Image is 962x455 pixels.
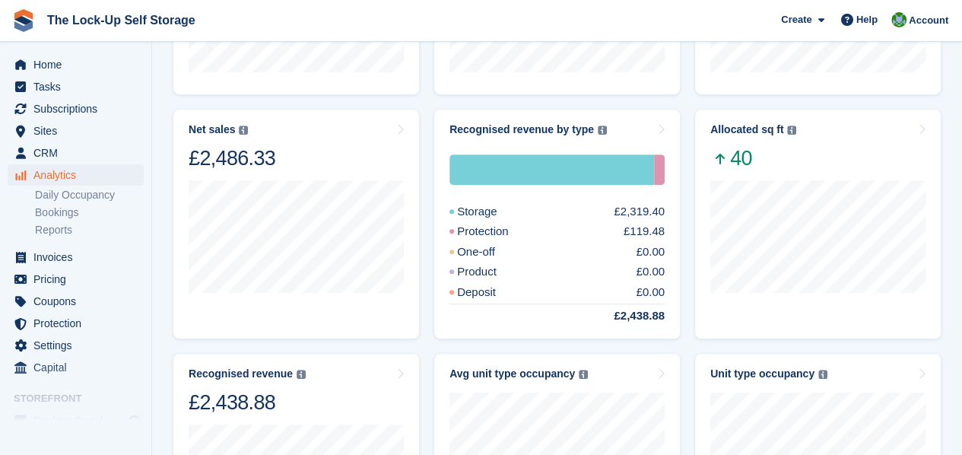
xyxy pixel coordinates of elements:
span: Create [781,12,811,27]
span: Sites [33,120,125,142]
span: Home [33,54,125,75]
div: Storage [449,203,534,221]
a: menu [8,76,144,97]
div: £2,438.88 [189,390,306,415]
span: Subscriptions [33,98,125,119]
div: Avg unit type occupancy [449,367,575,380]
img: stora-icon-8386f47178a22dfd0bd8f6a31ec36ba5ce8667c1dd55bd0f319d3a0aa187defe.svg [12,9,35,32]
span: Booking Portal [33,410,125,431]
div: £2,486.33 [189,145,275,171]
a: Bookings [35,205,144,220]
span: Pricing [33,269,125,290]
a: Reports [35,223,144,237]
span: Help [856,12,878,27]
a: menu [8,142,144,164]
div: Net sales [189,123,235,136]
div: Recognised revenue by type [449,123,594,136]
img: icon-info-grey-7440780725fd019a000dd9b08b2336e03edf1995a4989e88bcd33f0948082b44.svg [787,126,796,135]
a: menu [8,357,144,378]
span: Tasks [33,76,125,97]
div: Recognised revenue [189,367,293,380]
a: menu [8,269,144,290]
div: Unit type occupancy [710,367,814,380]
div: £0.00 [636,263,665,281]
a: Preview store [125,412,144,430]
img: Andrew Beer [891,12,906,27]
div: Storage [449,154,654,185]
div: £2,438.88 [577,307,665,325]
span: Invoices [33,247,125,268]
img: icon-info-grey-7440780725fd019a000dd9b08b2336e03edf1995a4989e88bcd33f0948082b44.svg [579,370,588,379]
a: menu [8,313,144,334]
a: menu [8,410,144,431]
span: 40 [710,145,796,171]
img: icon-info-grey-7440780725fd019a000dd9b08b2336e03edf1995a4989e88bcd33f0948082b44.svg [297,370,306,379]
a: Daily Occupancy [35,188,144,202]
div: £2,319.40 [614,203,665,221]
div: Protection [654,154,665,185]
span: Analytics [33,164,125,186]
img: icon-info-grey-7440780725fd019a000dd9b08b2336e03edf1995a4989e88bcd33f0948082b44.svg [818,370,827,379]
div: Deposit [449,284,532,301]
div: £0.00 [636,284,665,301]
a: menu [8,164,144,186]
a: menu [8,247,144,268]
div: Product [449,263,533,281]
div: £119.48 [624,223,665,240]
span: CRM [33,142,125,164]
div: £0.00 [636,243,665,261]
span: Storefront [14,391,151,406]
a: menu [8,335,144,356]
img: icon-info-grey-7440780725fd019a000dd9b08b2336e03edf1995a4989e88bcd33f0948082b44.svg [239,126,248,135]
img: icon-info-grey-7440780725fd019a000dd9b08b2336e03edf1995a4989e88bcd33f0948082b44.svg [598,126,607,135]
span: Protection [33,313,125,334]
a: menu [8,291,144,312]
span: Capital [33,357,125,378]
span: Settings [33,335,125,356]
a: menu [8,98,144,119]
div: Allocated sq ft [710,123,783,136]
a: menu [8,54,144,75]
a: menu [8,120,144,142]
span: Account [909,13,948,28]
div: One-off [449,243,532,261]
a: The Lock-Up Self Storage [41,8,202,33]
span: Coupons [33,291,125,312]
div: Protection [449,223,545,240]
